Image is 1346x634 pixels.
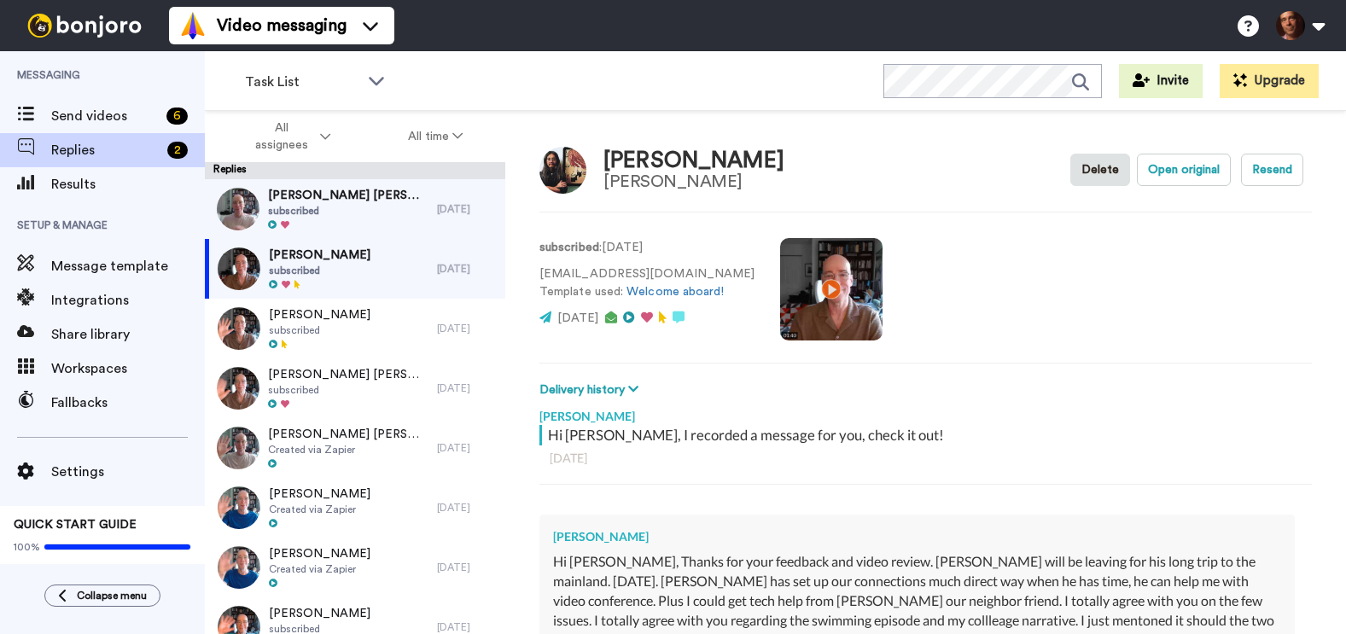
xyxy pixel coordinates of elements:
[269,323,370,337] span: subscribed
[218,546,260,589] img: e1fa3a1f-37e4-4694-a504-315838fd38ee-thumb.jpg
[205,299,505,358] a: [PERSON_NAME]subscribed[DATE]
[167,142,188,159] div: 2
[370,121,503,152] button: All time
[269,503,370,516] span: Created via Zapier
[205,418,505,478] a: [PERSON_NAME] [PERSON_NAME]Created via Zapier[DATE]
[603,148,784,173] div: [PERSON_NAME]
[269,605,370,622] span: [PERSON_NAME]
[218,247,260,290] img: abb306da-3568-49c1-8252-2d8f30081aa2-thumb.jpg
[268,426,428,443] span: [PERSON_NAME] [PERSON_NAME]
[179,12,207,39] img: vm-color.svg
[539,239,755,257] p: : [DATE]
[437,441,497,455] div: [DATE]
[539,381,644,399] button: Delivery history
[248,119,317,154] span: All assignees
[51,324,205,345] span: Share library
[269,264,370,277] span: subscribed
[217,367,259,410] img: 0fed3181-ae0a-4ef3-b5f0-beb9531ec85c-thumb.jpg
[1220,64,1319,98] button: Upgrade
[208,113,370,160] button: All assignees
[51,256,205,276] span: Message template
[217,14,347,38] span: Video messaging
[51,106,160,126] span: Send videos
[539,399,1312,425] div: [PERSON_NAME]
[548,425,1308,445] div: Hi [PERSON_NAME], I recorded a message for you, check it out!
[217,427,259,469] img: de859200-eb1e-4108-83e8-1af94c7bb5de-thumb.jpg
[51,290,205,311] span: Integrations
[539,265,755,301] p: [EMAIL_ADDRESS][DOMAIN_NAME] Template used:
[268,443,428,457] span: Created via Zapier
[1137,154,1231,186] button: Open original
[437,501,497,515] div: [DATE]
[437,202,497,216] div: [DATE]
[166,108,188,125] div: 6
[20,14,149,38] img: bj-logo-header-white.svg
[269,306,370,323] span: [PERSON_NAME]
[268,204,428,218] span: subscribed
[269,247,370,264] span: [PERSON_NAME]
[269,562,370,576] span: Created via Zapier
[626,286,724,298] a: Welcome aboard!
[269,545,370,562] span: [PERSON_NAME]
[1119,64,1203,98] button: Invite
[205,538,505,597] a: [PERSON_NAME]Created via Zapier[DATE]
[77,589,147,602] span: Collapse menu
[269,486,370,503] span: [PERSON_NAME]
[218,307,260,350] img: c46dfcfd-9402-4c06-94db-f4c1d55aadac-thumb.jpg
[1070,154,1130,186] button: Delete
[205,239,505,299] a: [PERSON_NAME]subscribed[DATE]
[1241,154,1303,186] button: Resend
[51,462,205,482] span: Settings
[550,450,1302,467] div: [DATE]
[51,140,160,160] span: Replies
[437,381,497,395] div: [DATE]
[437,561,497,574] div: [DATE]
[539,241,599,253] strong: subscribed
[437,322,497,335] div: [DATE]
[603,172,784,191] div: [PERSON_NAME]
[205,179,505,239] a: [PERSON_NAME] [PERSON_NAME]subscribed[DATE]
[557,312,598,324] span: [DATE]
[51,393,205,413] span: Fallbacks
[437,262,497,276] div: [DATE]
[553,528,1281,545] div: [PERSON_NAME]
[268,366,428,383] span: [PERSON_NAME] [PERSON_NAME]
[245,72,359,92] span: Task List
[539,147,586,194] img: Image of Masami Teraoka
[205,358,505,418] a: [PERSON_NAME] [PERSON_NAME]subscribed[DATE]
[268,187,428,204] span: [PERSON_NAME] [PERSON_NAME]
[205,162,505,179] div: Replies
[205,478,505,538] a: [PERSON_NAME]Created via Zapier[DATE]
[437,620,497,634] div: [DATE]
[51,358,205,379] span: Workspaces
[218,486,260,529] img: 89095f08-1a64-4b92-9077-a4bc3e76d552-thumb.jpg
[217,188,259,230] img: b73de1e1-4cf8-4ac3-8261-512f17e6db52-thumb.jpg
[44,585,160,607] button: Collapse menu
[14,540,40,554] span: 100%
[268,383,428,397] span: subscribed
[14,519,137,531] span: QUICK START GUIDE
[51,174,205,195] span: Results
